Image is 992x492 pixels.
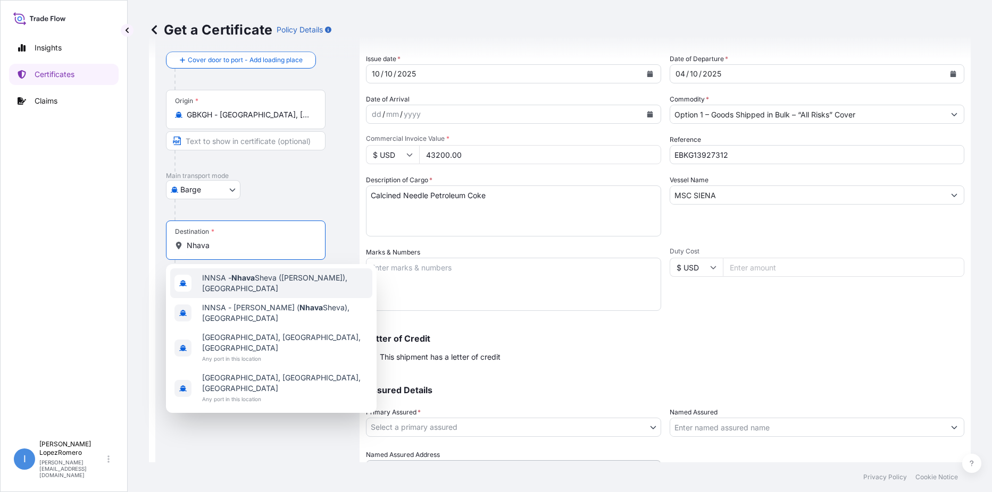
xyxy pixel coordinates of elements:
[175,97,198,105] div: Origin
[699,67,702,80] div: /
[187,240,312,251] input: Destination
[35,43,62,53] p: Insights
[403,108,422,121] div: year,
[202,273,368,294] span: INNSA - Sheva ([PERSON_NAME]), [GEOGRAPHIC_DATA]
[670,145,965,164] input: Enter booking reference
[35,69,74,80] p: Certificates
[686,67,689,80] div: /
[23,454,26,464] span: I
[299,303,323,312] b: Nhava
[670,407,718,418] label: Named Assured
[674,67,686,80] div: day,
[670,94,709,105] label: Commodity
[366,386,964,394] p: Assured Details
[419,145,661,164] input: Enter amount
[180,184,201,195] span: Barge
[366,407,421,418] span: Primary Assured
[277,24,323,35] p: Policy Details
[366,175,432,185] label: Description of Cargo
[202,353,368,364] span: Any port in this location
[689,67,699,80] div: month,
[366,449,440,460] label: Named Assured Address
[371,67,381,80] div: day,
[39,459,105,478] p: [PERSON_NAME][EMAIL_ADDRESS][DOMAIN_NAME]
[187,109,312,120] input: Origin
[945,105,964,124] button: Show suggestions
[641,106,658,123] button: Calendar
[166,172,349,180] p: Main transport mode
[371,422,457,432] span: Select a primary assured
[915,473,958,481] p: Cookie Notice
[380,352,501,362] span: This shipment has a letter of credit
[723,258,965,277] input: Enter amount
[945,65,962,82] button: Calendar
[231,273,255,282] b: Nhava
[670,418,945,437] input: Assured Name
[702,67,722,80] div: year,
[384,67,394,80] div: month,
[385,108,400,121] div: month,
[641,65,658,82] button: Calendar
[202,372,368,394] span: [GEOGRAPHIC_DATA], [GEOGRAPHIC_DATA], [GEOGRAPHIC_DATA]
[670,247,965,256] span: Duty Cost
[945,185,964,205] button: Show suggestions
[382,108,385,121] div: /
[149,21,272,38] p: Get a Certificate
[396,67,417,80] div: year,
[366,247,420,258] label: Marks & Numbers
[670,175,708,185] label: Vessel Name
[175,227,214,236] div: Destination
[670,134,701,145] label: Reference
[366,94,410,105] span: Date of Arrival
[35,96,57,106] p: Claims
[39,440,105,457] p: [PERSON_NAME] LopezRomero
[371,108,382,121] div: day,
[166,131,326,150] input: Text to appear on certificate
[188,55,303,65] span: Cover door to port - Add loading place
[381,67,384,80] div: /
[202,302,368,324] span: INNSA - [PERSON_NAME] ( Sheva), [GEOGRAPHIC_DATA]
[670,105,945,124] input: Type to search commodity
[202,332,368,353] span: [GEOGRAPHIC_DATA], [GEOGRAPHIC_DATA], [GEOGRAPHIC_DATA]
[670,185,945,205] input: Type to search vessel name or IMO
[166,180,240,199] button: Select transport
[202,394,368,404] span: Any port in this location
[394,67,396,80] div: /
[400,108,403,121] div: /
[945,418,964,437] button: Show suggestions
[366,134,661,143] span: Commercial Invoice Value
[863,473,907,481] p: Privacy Policy
[366,334,964,343] p: Letter of Credit
[166,264,377,413] div: Show suggestions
